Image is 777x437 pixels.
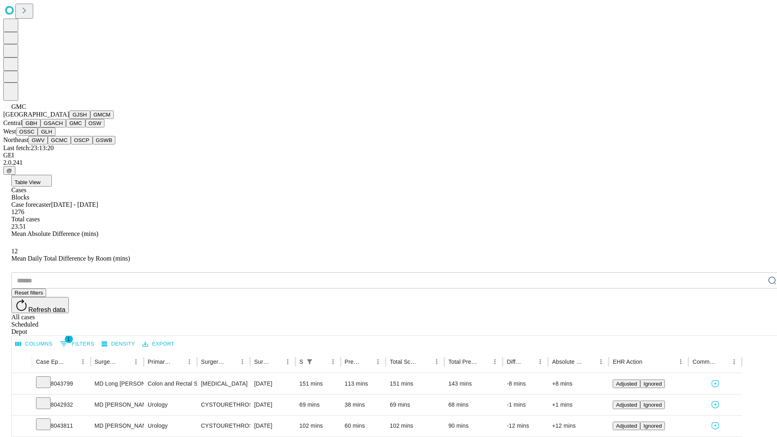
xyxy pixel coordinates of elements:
button: OSSC [16,127,38,136]
div: 1 active filter [304,356,315,367]
div: 8043799 [36,373,87,394]
div: 151 mins [390,373,440,394]
div: CYSTOURETHROSCOPY WITH INSERTION URETERAL [MEDICAL_DATA] [201,395,246,415]
button: Sort [225,356,237,367]
button: Refresh data [11,297,69,313]
div: MD [PERSON_NAME] R Md [95,395,140,415]
div: EHR Action [613,359,642,365]
div: [DATE] [254,373,291,394]
div: 60 mins [345,416,382,436]
button: Sort [523,356,535,367]
button: GJSH [69,110,90,119]
button: GLH [38,127,55,136]
button: Menu [184,356,195,367]
span: [GEOGRAPHIC_DATA] [3,111,69,118]
span: Case forecaster [11,201,51,208]
button: GBH [22,119,40,127]
button: GMCM [90,110,114,119]
div: 8042932 [36,395,87,415]
div: Surgeon Name [95,359,118,365]
div: GEI [3,152,774,159]
button: Adjusted [613,422,640,430]
div: Predicted In Room Duration [345,359,361,365]
span: [DATE] - [DATE] [51,201,98,208]
button: Adjusted [613,380,640,388]
div: +12 mins [552,416,605,436]
button: GSACH [40,119,66,127]
button: Table View [11,175,52,187]
div: 69 mins [390,395,440,415]
div: CYSTOURETHROSCOPY WITH IRRIGATION AND EVACUATION OF CLOTS [201,416,246,436]
div: Difference [507,359,522,365]
div: Colon and Rectal Surgery [148,373,193,394]
span: Last fetch: 23:13:20 [3,144,54,151]
div: Scheduled In Room Duration [299,359,303,365]
button: @ [3,166,15,175]
span: Northeast [3,136,28,143]
div: Total Scheduled Duration [390,359,419,365]
div: Total Predicted Duration [448,359,478,365]
div: MD [PERSON_NAME] R Md [95,416,140,436]
span: Adjusted [616,423,637,429]
button: Menu [728,356,740,367]
span: 23.51 [11,223,26,230]
span: Mean Absolute Difference (mins) [11,230,98,237]
button: GCMC [48,136,71,144]
button: Ignored [640,401,665,409]
div: Comments [692,359,716,365]
span: Adjusted [616,402,637,408]
span: Mean Daily Total Difference by Room (mins) [11,255,130,262]
div: 69 mins [299,395,337,415]
span: Ignored [643,402,662,408]
span: Ignored [643,381,662,387]
span: Refresh data [28,306,66,313]
button: Menu [675,356,686,367]
button: Menu [237,356,248,367]
div: MD Long [PERSON_NAME] [95,373,140,394]
div: 38 mins [345,395,382,415]
span: Table View [15,179,40,185]
button: OSCP [71,136,93,144]
div: Primary Service [148,359,171,365]
button: Menu [535,356,546,367]
button: Expand [16,419,28,433]
button: Select columns [13,338,55,350]
button: Sort [66,356,77,367]
div: Case Epic Id [36,359,65,365]
button: Menu [372,356,384,367]
div: Urology [148,416,193,436]
div: 151 mins [299,373,337,394]
button: GMC [66,119,85,127]
button: GWV [28,136,48,144]
span: GMC [11,103,26,110]
button: Sort [316,356,327,367]
button: GSWB [93,136,116,144]
button: Menu [595,356,607,367]
button: Adjusted [613,401,640,409]
span: Total cases [11,216,40,223]
span: Central [3,119,22,126]
button: Expand [16,398,28,412]
div: 143 mins [448,373,499,394]
button: Ignored [640,380,665,388]
span: West [3,128,16,135]
button: Sort [172,356,184,367]
button: Ignored [640,422,665,430]
button: Menu [282,356,293,367]
button: Menu [431,356,442,367]
span: @ [6,168,12,174]
div: [DATE] [254,395,291,415]
div: 90 mins [448,416,499,436]
button: Reset filters [11,289,46,297]
div: Surgery Date [254,359,270,365]
button: Show filters [58,337,96,350]
span: 1276 [11,208,24,215]
button: Export [140,338,176,350]
button: Expand [16,377,28,391]
button: Density [100,338,137,350]
button: Sort [643,356,654,367]
div: [MEDICAL_DATA] [201,373,246,394]
button: Menu [489,356,501,367]
button: Menu [130,356,142,367]
div: +8 mins [552,373,605,394]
